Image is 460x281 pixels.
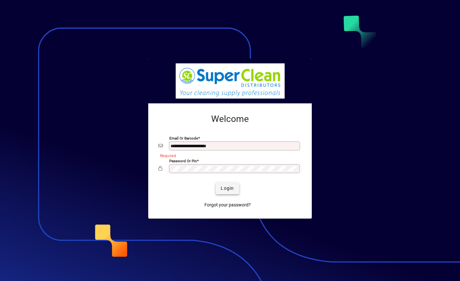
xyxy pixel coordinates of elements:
[160,152,296,159] mat-error: Required
[216,183,239,194] button: Login
[221,185,234,192] span: Login
[204,202,251,208] span: Forgot your password?
[169,136,198,140] mat-label: Email or Barcode
[169,158,197,163] mat-label: Password or Pin
[202,199,253,211] a: Forgot your password?
[158,114,302,124] h2: Welcome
